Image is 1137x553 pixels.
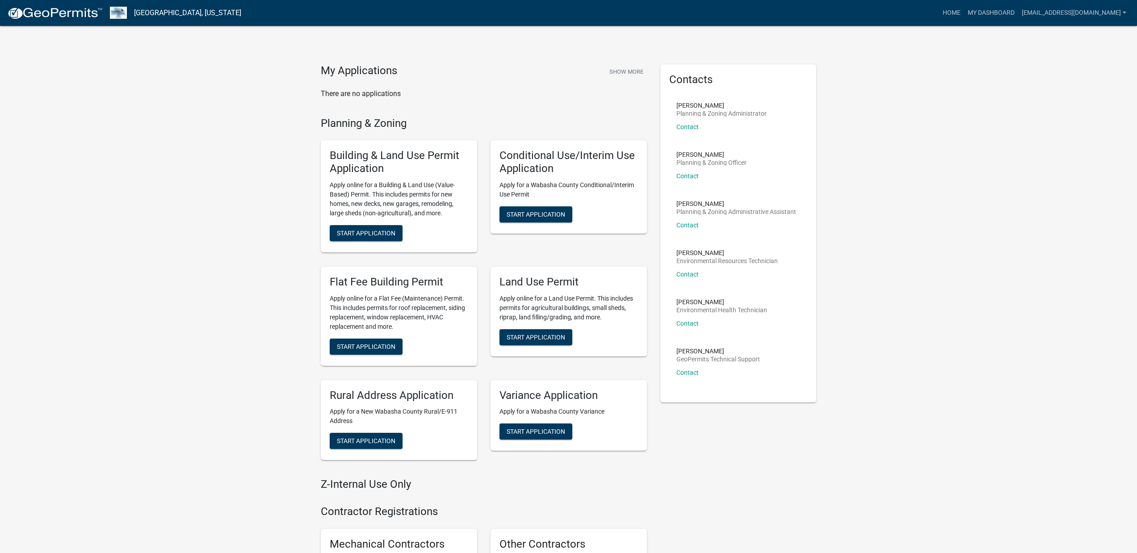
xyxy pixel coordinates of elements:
a: Home [939,4,964,21]
h5: Other Contractors [499,538,638,551]
a: Contact [676,271,699,278]
p: [PERSON_NAME] [676,299,767,305]
h5: Building & Land Use Permit Application [330,149,468,175]
h4: My Applications [321,64,397,78]
h5: Mechanical Contractors [330,538,468,551]
p: Planning & Zoning Officer [676,159,747,166]
a: My Dashboard [964,4,1018,21]
button: Start Application [499,423,572,440]
p: Planning & Zoning Administrator [676,110,767,117]
p: Apply online for a Land Use Permit. This includes permits for agricultural buildings, small sheds... [499,294,638,322]
p: Environmental Resources Technician [676,258,778,264]
h4: Contractor Registrations [321,505,647,518]
a: Contact [676,320,699,327]
button: Start Application [330,433,403,449]
a: Contact [676,123,699,130]
p: [PERSON_NAME] [676,201,796,207]
span: Start Application [507,428,565,435]
p: Planning & Zoning Administrative Assistant [676,209,796,215]
p: Apply for a Wabasha County Variance [499,407,638,416]
img: Wabasha County, Minnesota [110,7,127,19]
h5: Contacts [669,73,808,86]
button: Start Application [330,339,403,355]
h5: Flat Fee Building Permit [330,276,468,289]
p: [PERSON_NAME] [676,102,767,109]
p: There are no applications [321,88,647,99]
span: Start Application [507,210,565,218]
p: Apply for a Wabasha County Conditional/Interim Use Permit [499,180,638,199]
p: GeoPermits Technical Support [676,356,760,362]
p: Apply online for a Building & Land Use (Value-Based) Permit. This includes permits for new homes,... [330,180,468,218]
p: Environmental Health Technician [676,307,767,313]
a: Contact [676,172,699,180]
button: Show More [606,64,647,79]
button: Start Application [499,206,572,222]
p: [PERSON_NAME] [676,250,778,256]
p: Apply for a New Wabasha County Rural/E-911 Address [330,407,468,426]
button: Start Application [330,225,403,241]
h4: Z-Internal Use Only [321,478,647,491]
p: Apply online for a Flat Fee (Maintenance) Permit. This includes permits for roof replacement, sid... [330,294,468,331]
a: Contact [676,222,699,229]
h5: Conditional Use/Interim Use Application [499,149,638,175]
h5: Variance Application [499,389,638,402]
p: [PERSON_NAME] [676,151,747,158]
span: Start Application [337,437,395,444]
a: [GEOGRAPHIC_DATA], [US_STATE] [134,5,241,21]
span: Start Application [507,333,565,340]
h4: Planning & Zoning [321,117,647,130]
span: Start Application [337,343,395,350]
p: [PERSON_NAME] [676,348,760,354]
h5: Land Use Permit [499,276,638,289]
button: Start Application [499,329,572,345]
span: Start Application [337,229,395,236]
h5: Rural Address Application [330,389,468,402]
a: Contact [676,369,699,376]
a: [EMAIL_ADDRESS][DOMAIN_NAME] [1018,4,1130,21]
